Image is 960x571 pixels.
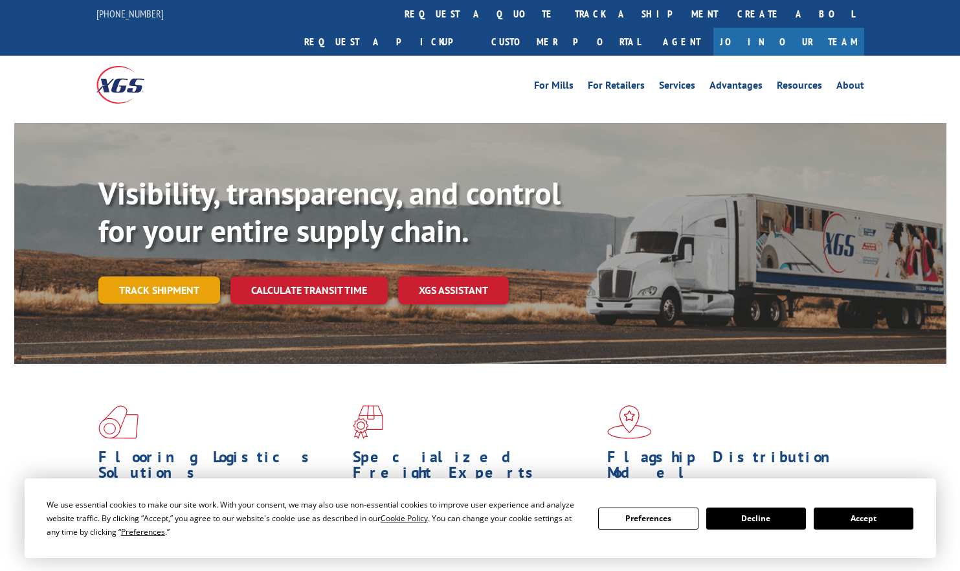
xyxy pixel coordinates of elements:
a: Agent [650,28,713,56]
a: Track shipment [98,276,220,304]
div: We use essential cookies to make our site work. With your consent, we may also use non-essential ... [47,498,583,539]
a: Join Our Team [713,28,864,56]
a: Request a pickup [295,28,482,56]
h1: Flagship Distribution Model [607,449,852,487]
h1: Specialized Freight Experts [353,449,597,487]
button: Decline [706,508,806,530]
a: Resources [777,80,822,95]
a: Learn More > [353,545,514,560]
b: Visibility, transparency, and control for your entire supply chain. [98,173,561,251]
img: xgs-icon-flagship-distribution-model-red [607,405,652,439]
span: Preferences [121,526,165,537]
a: XGS ASSISTANT [398,276,509,304]
div: Cookie Consent Prompt [25,478,936,558]
a: For Mills [534,80,574,95]
span: Cookie Policy [381,513,428,524]
h1: Flooring Logistics Solutions [98,449,343,487]
a: Calculate transit time [230,276,388,304]
button: Accept [814,508,913,530]
a: Learn More > [98,545,260,560]
a: Customer Portal [482,28,650,56]
a: For Retailers [588,80,645,95]
a: Advantages [709,80,763,95]
img: xgs-icon-total-supply-chain-intelligence-red [98,405,139,439]
img: xgs-icon-focused-on-flooring-red [353,405,383,439]
button: Preferences [598,508,698,530]
a: [PHONE_NUMBER] [96,7,164,20]
a: About [836,80,864,95]
a: Services [659,80,695,95]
